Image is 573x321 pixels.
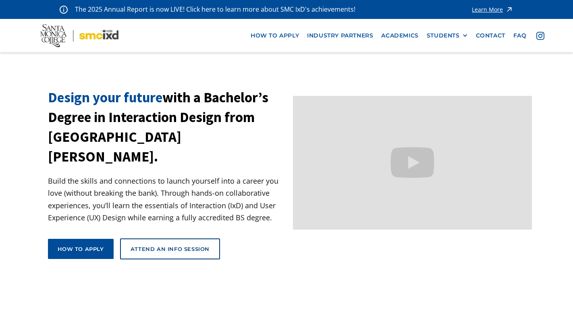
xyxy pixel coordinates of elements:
p: Build the skills and connections to launch yourself into a career you love (without breaking the ... [48,175,287,224]
a: contact [472,28,509,43]
div: Learn More [472,7,503,12]
a: Academics [377,28,422,43]
h1: with a Bachelor’s Degree in Interaction Design from [GEOGRAPHIC_DATA][PERSON_NAME]. [48,88,287,167]
a: Learn More [472,4,513,15]
a: faq [509,28,531,43]
div: STUDENTS [427,32,468,39]
img: Santa Monica College - SMC IxD logo [40,24,118,47]
div: STUDENTS [427,32,460,39]
div: Attend an Info Session [131,245,210,253]
span: Design your future [48,89,162,106]
p: The 2025 Annual Report is now LIVE! Click here to learn more about SMC IxD's achievements! [75,4,356,15]
a: industry partners [303,28,377,43]
div: How to apply [58,245,104,253]
a: How to apply [48,239,114,259]
img: icon - instagram [536,32,544,40]
a: Attend an Info Session [120,238,220,259]
img: icon - arrow - alert [505,4,513,15]
iframe: Design your future with a Bachelor's Degree in Interaction Design from Santa Monica College [293,96,532,230]
a: how to apply [247,28,303,43]
img: icon - information - alert [60,5,68,14]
